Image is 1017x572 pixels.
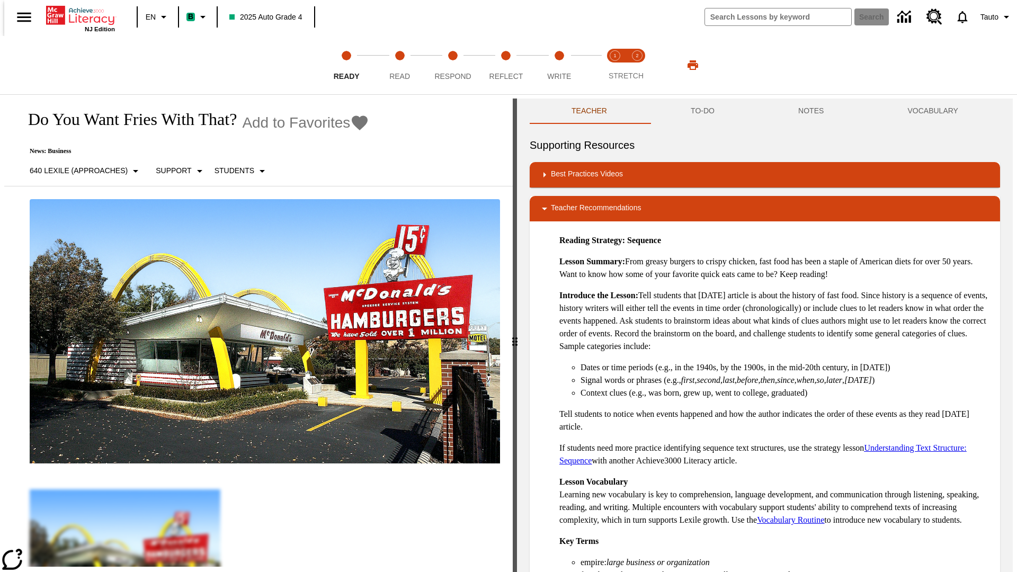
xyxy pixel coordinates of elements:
em: first [681,376,695,385]
h1: Do You Want Fries With That? [17,110,237,129]
p: Tell students to notice when events happened and how the author indicates the order of these even... [559,408,992,433]
button: Select Student [210,162,273,181]
span: EN [146,12,156,23]
span: Read [389,72,410,81]
strong: Introduce the Lesson: [559,291,638,300]
img: One of the first McDonald's stores, with the iconic red sign and golden arches. [30,199,500,464]
button: Read step 2 of 5 [369,36,430,94]
li: empire: [581,556,992,569]
strong: Key Terms [559,537,599,546]
div: Home [46,4,115,32]
p: Students [215,165,254,176]
p: Tell students that [DATE] article is about the history of fast food. Since history is a sequence ... [559,289,992,353]
button: Language: EN, Select a language [141,7,175,26]
span: 2025 Auto Grade 4 [229,12,302,23]
span: NJ Edition [85,26,115,32]
em: large business or organization [606,558,710,567]
a: Notifications [949,3,976,31]
div: reading [4,99,513,567]
button: NOTES [756,99,866,124]
text: 2 [636,53,638,58]
button: Stretch Read step 1 of 2 [600,36,630,94]
button: Write step 5 of 5 [529,36,590,94]
span: Ready [334,72,360,81]
span: Respond [434,72,471,81]
button: Teacher [530,99,649,124]
a: Resource Center, Will open in new tab [920,3,949,31]
p: 640 Lexile (Approaches) [30,165,128,176]
button: Scaffolds, Support [151,162,210,181]
a: Understanding Text Structure: Sequence [559,443,967,465]
p: Teacher Recommendations [551,202,641,215]
em: last [722,376,735,385]
em: when [797,376,815,385]
p: Best Practices Videos [551,168,623,181]
div: Instructional Panel Tabs [530,99,1000,124]
button: Profile/Settings [976,7,1017,26]
button: Ready step 1 of 5 [316,36,377,94]
span: Tauto [980,12,998,23]
button: TO-DO [649,99,756,124]
button: Reflect step 4 of 5 [475,36,537,94]
span: STRETCH [609,71,644,80]
h6: Supporting Resources [530,137,1000,154]
li: Context clues (e.g., was born, grew up, went to college, graduated) [581,387,992,399]
p: From greasy burgers to crispy chicken, fast food has been a staple of American diets for over 50 ... [559,255,992,281]
span: Add to Favorites [242,114,350,131]
strong: Sequence [627,236,661,245]
a: Vocabulary Routine [757,515,824,524]
a: Data Center [891,3,920,32]
span: B [188,10,193,23]
li: Dates or time periods (e.g., in the 1940s, by the 1900s, in the mid-20th century, in [DATE]) [581,361,992,374]
em: second [697,376,720,385]
div: Best Practices Videos [530,162,1000,187]
button: VOCABULARY [866,99,1000,124]
input: search field [705,8,851,25]
em: before [737,376,758,385]
li: Signal words or phrases (e.g., , , , , , , , , , ) [581,374,992,387]
p: Learning new vocabulary is key to comprehension, language development, and communication through ... [559,476,992,526]
span: Write [547,72,571,81]
strong: Lesson Summary: [559,257,625,266]
p: News: Business [17,147,369,155]
em: since [777,376,795,385]
em: later [826,376,842,385]
button: Print [676,56,710,75]
p: Support [156,165,191,176]
button: Stretch Respond step 2 of 2 [622,36,653,94]
p: If students need more practice identifying sequence text structures, use the strategy lesson with... [559,442,992,467]
text: 1 [613,53,616,58]
strong: Reading Strategy: [559,236,625,245]
div: Press Enter or Spacebar and then press right and left arrow keys to move the slider [513,99,517,572]
button: Select Lexile, 640 Lexile (Approaches) [25,162,146,181]
button: Open side menu [8,2,40,33]
em: so [817,376,824,385]
div: activity [517,99,1013,572]
button: Boost Class color is mint green. Change class color [182,7,213,26]
em: [DATE] [844,376,872,385]
em: then [760,376,775,385]
strong: Lesson Vocabulary [559,477,628,486]
div: Teacher Recommendations [530,196,1000,221]
span: Reflect [489,72,523,81]
button: Respond step 3 of 5 [422,36,484,94]
button: Add to Favorites - Do You Want Fries With That? [242,113,369,132]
